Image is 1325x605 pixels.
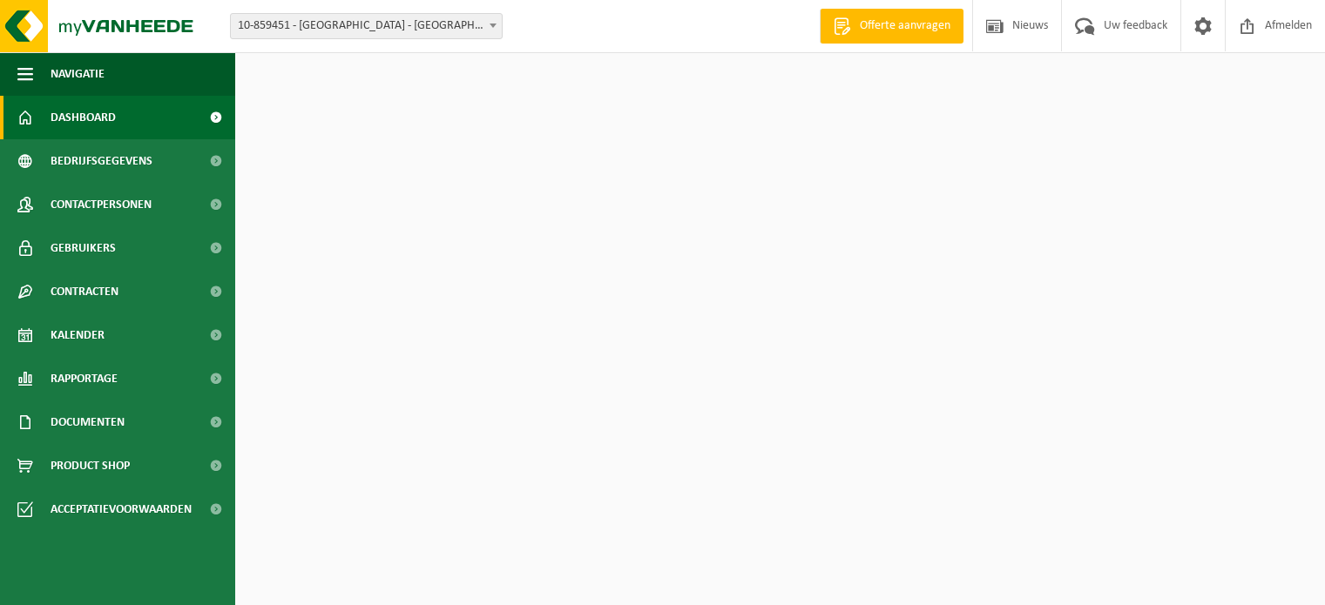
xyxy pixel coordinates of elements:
[51,52,105,96] span: Navigatie
[231,14,502,38] span: 10-859451 - GOLF PARK TERVUREN - TERVUREN
[51,487,192,531] span: Acceptatievoorwaarden
[51,313,105,357] span: Kalender
[51,357,118,400] span: Rapportage
[230,13,503,39] span: 10-859451 - GOLF PARK TERVUREN - TERVUREN
[51,226,116,270] span: Gebruikers
[51,96,116,139] span: Dashboard
[820,9,963,44] a: Offerte aanvragen
[51,270,118,313] span: Contracten
[51,183,152,226] span: Contactpersonen
[51,444,130,487] span: Product Shop
[51,139,152,183] span: Bedrijfsgegevens
[51,400,125,444] span: Documenten
[855,17,955,35] span: Offerte aanvragen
